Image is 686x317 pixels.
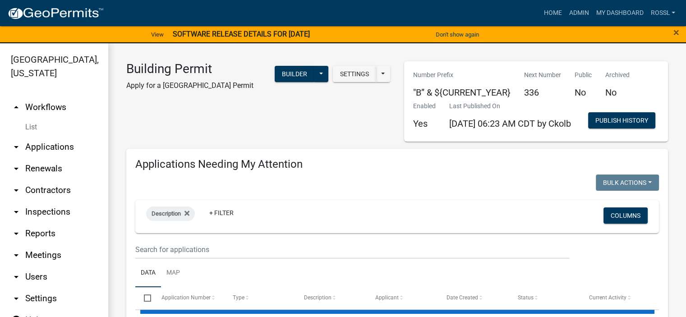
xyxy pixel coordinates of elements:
i: arrow_drop_down [11,185,22,196]
span: Application Number [161,294,211,301]
datatable-header-cell: Description [295,287,367,309]
input: Search for applications [135,240,569,259]
a: Map [161,259,185,288]
span: × [673,26,679,39]
i: arrow_drop_down [11,142,22,152]
span: Description [304,294,331,301]
a: + Filter [202,205,241,221]
span: Type [233,294,244,301]
datatable-header-cell: Date Created [438,287,509,309]
h5: No [605,87,630,98]
p: Apply for a [GEOGRAPHIC_DATA] Permit [126,80,253,91]
button: Publish History [588,112,655,129]
a: Data [135,259,161,288]
span: Status [518,294,534,301]
i: arrow_drop_down [11,293,22,304]
i: arrow_drop_up [11,102,22,113]
i: arrow_drop_down [11,228,22,239]
button: Don't show again [432,27,483,42]
datatable-header-cell: Status [509,287,580,309]
p: Next Number [524,70,561,80]
span: [DATE] 06:23 AM CDT by Ckolb [449,118,571,129]
i: arrow_drop_down [11,207,22,217]
h5: "B” & ${CURRENT_YEAR} [413,87,511,98]
a: Admin [565,5,592,22]
span: Description [152,210,181,217]
a: RossL [647,5,679,22]
i: arrow_drop_down [11,250,22,261]
datatable-header-cell: Application Number [152,287,224,309]
h4: Applications Needing My Attention [135,158,659,171]
i: arrow_drop_down [11,271,22,282]
button: Settings [333,66,376,82]
button: Close [673,27,679,38]
datatable-header-cell: Select [135,287,152,309]
strong: SOFTWARE RELEASE DETAILS FOR [DATE] [173,30,310,38]
span: Applicant [375,294,399,301]
span: Date Created [447,294,478,301]
wm-modal-confirm: Workflow Publish History [588,117,655,124]
datatable-header-cell: Applicant [367,287,438,309]
h3: Building Permit [126,61,253,77]
a: Home [540,5,565,22]
p: Enabled [413,101,436,111]
a: My Dashboard [592,5,647,22]
button: Columns [603,207,648,224]
datatable-header-cell: Type [224,287,295,309]
p: Archived [605,70,630,80]
p: Public [575,70,592,80]
i: arrow_drop_down [11,163,22,174]
h5: Yes [413,118,436,129]
button: Bulk Actions [596,175,659,191]
h5: 336 [524,87,561,98]
span: Current Activity [589,294,626,301]
button: Builder [275,66,314,82]
datatable-header-cell: Current Activity [580,287,652,309]
p: Number Prefix [413,70,511,80]
h5: No [575,87,592,98]
a: View [147,27,167,42]
p: Last Published On [449,101,571,111]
